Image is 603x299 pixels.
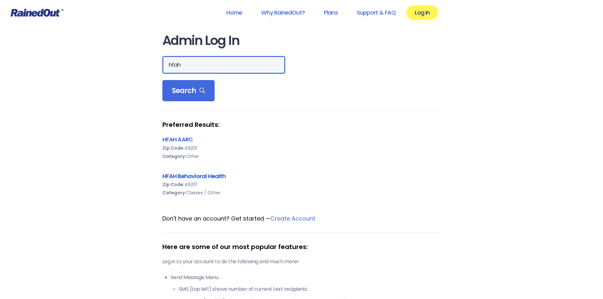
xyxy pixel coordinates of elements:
a: Plans [316,5,346,20]
strong: Preferred Results: [162,121,441,129]
b: Zip Code: [162,181,185,188]
a: Support & FAQ [349,5,404,20]
div: Classes / Other [162,189,441,197]
div: Search [162,80,215,102]
div: Other [162,152,441,160]
a: Why RainedOut? [253,5,313,20]
a: Log In [406,5,438,20]
div: HFAH Behavioral Health [162,172,441,180]
b: Zip Code: [162,145,185,151]
div: Here are some of our most popular features: [162,242,441,252]
input: Search Orgs… [162,56,285,74]
div: 49201 [162,144,441,152]
b: Category: [162,153,186,159]
div: HFAH AARC [162,135,441,144]
p: Log in to your account to do the following and much more! [162,258,441,265]
a: Create Account [270,215,315,222]
li: SMS (top left) shows number of current text recipients [179,285,441,293]
h1: Admin Log In [162,34,441,48]
div: 49201 [162,180,441,189]
a: HFAH Behavioral Health [162,172,226,180]
a: HFAH AARC [162,135,193,143]
b: Category: [162,190,186,196]
span: Search [172,86,205,95]
a: Home [218,5,250,20]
